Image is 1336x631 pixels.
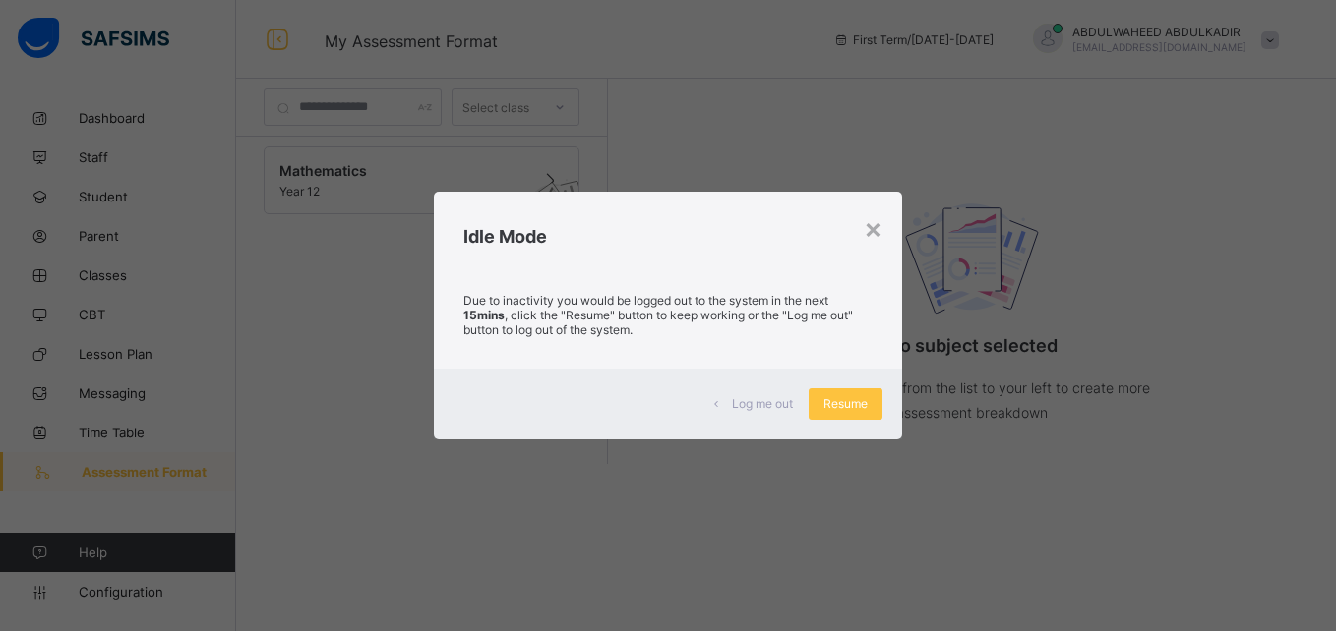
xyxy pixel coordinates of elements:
h2: Idle Mode [463,226,872,247]
span: Resume [823,396,868,411]
div: × [864,211,882,245]
p: Due to inactivity you would be logged out to the system in the next , click the "Resume" button t... [463,293,872,337]
span: Log me out [732,396,793,411]
strong: 15mins [463,308,505,322]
